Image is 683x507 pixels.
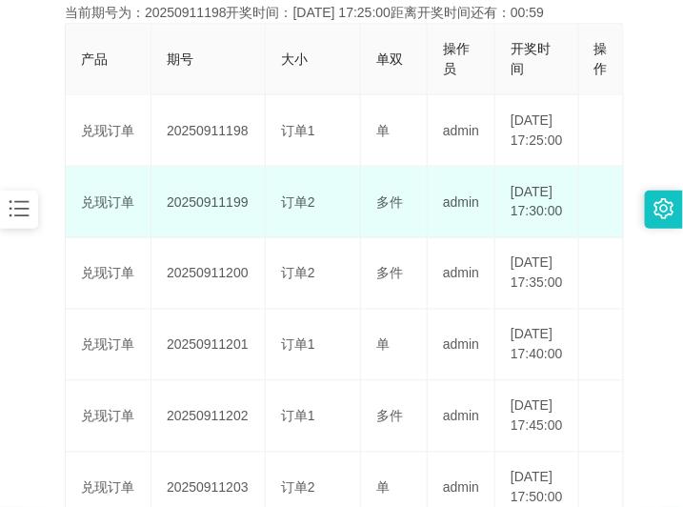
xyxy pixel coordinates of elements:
[495,381,579,453] td: [DATE] 17:45:00
[66,167,151,238] td: 兑现订单
[281,266,315,281] span: 订单2
[376,123,390,138] span: 单
[428,95,495,167] td: admin
[65,3,618,23] div: 当前期号为：20250911198开奖时间：[DATE] 17:25:00距离开奖时间还有：00:59
[376,480,390,496] span: 单
[376,409,403,424] span: 多件
[66,381,151,453] td: 兑现订单
[7,196,31,221] i: 图标: bars
[495,310,579,381] td: [DATE] 17:40:00
[376,194,403,210] span: 多件
[151,95,266,167] td: 20250911198
[511,41,551,76] span: 开奖时间
[428,310,495,381] td: admin
[167,51,193,67] span: 期号
[281,409,315,424] span: 订单1
[281,123,315,138] span: 订单1
[594,41,608,76] span: 操作
[376,51,403,67] span: 单双
[281,337,315,353] span: 订单1
[376,266,403,281] span: 多件
[281,480,315,496] span: 订单2
[66,95,151,167] td: 兑现订单
[495,238,579,310] td: [DATE] 17:35:00
[428,381,495,453] td: admin
[151,167,266,238] td: 20250911199
[281,51,308,67] span: 大小
[281,194,315,210] span: 订单2
[495,95,579,167] td: [DATE] 17:25:00
[495,167,579,238] td: [DATE] 17:30:00
[151,381,266,453] td: 20250911202
[428,238,495,310] td: admin
[443,41,470,76] span: 操作员
[653,198,674,219] i: 图标: setting
[66,238,151,310] td: 兑现订单
[376,337,390,353] span: 单
[66,310,151,381] td: 兑现订单
[81,51,108,67] span: 产品
[151,310,266,381] td: 20250911201
[428,167,495,238] td: admin
[151,238,266,310] td: 20250911200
